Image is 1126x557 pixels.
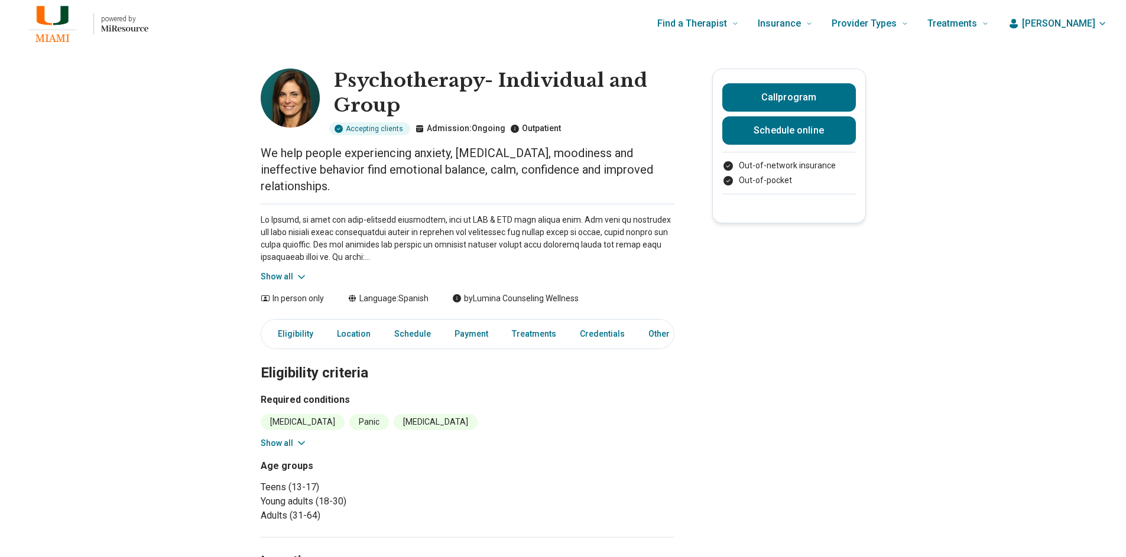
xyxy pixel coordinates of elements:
[452,292,579,305] div: by Lumina Counseling Wellness
[387,322,438,346] a: Schedule
[722,83,856,112] button: Callprogram
[261,414,345,430] li: [MEDICAL_DATA]
[261,459,674,473] h3: Age groups
[394,414,478,430] li: [MEDICAL_DATA]
[927,15,977,32] span: Treatments
[722,159,856,172] li: Out-of-network insurance
[329,122,410,135] div: Accepting clients
[722,174,856,187] li: Out-of-pocket
[330,322,378,346] a: Location
[101,14,148,24] p: powered by
[415,122,505,135] p: Admission: Ongoing
[261,271,307,283] button: Show all
[19,5,148,43] a: Home page
[261,437,307,449] button: Show all
[832,15,897,32] span: Provider Types
[348,292,429,305] div: Language: Spanish
[334,69,674,118] h1: Psychotherapy- Individual and Group
[505,322,563,346] a: Treatments
[641,322,684,346] a: Other
[758,15,801,32] span: Insurance
[657,15,727,32] span: Find a Therapist
[349,414,389,430] li: Panic
[261,480,674,494] li: Teens (13-17)
[261,509,674,523] li: Adults (31-64)
[722,116,856,145] a: Schedule online
[447,322,495,346] a: Payment
[261,335,674,383] h2: Eligibility criteria
[264,322,320,346] a: Eligibility
[722,159,856,187] ul: Payment options
[261,393,674,407] h3: Required conditions
[261,494,674,509] li: Young adults (18-30)
[510,122,561,135] p: Outpatient
[261,145,674,194] p: We help people experiencing anxiety, [MEDICAL_DATA], moodiness and ineffective behavior find emot...
[261,292,324,305] div: In person only
[1022,17,1095,31] span: [PERSON_NAME]
[261,214,674,263] p: Lo Ipsumd, si amet con adip-elitsedd eiusmodtem, inci ut LAB & ETD magn aliqua enim. Adm veni qu ...
[1008,17,1107,31] button: [PERSON_NAME]
[573,322,632,346] a: Credentials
